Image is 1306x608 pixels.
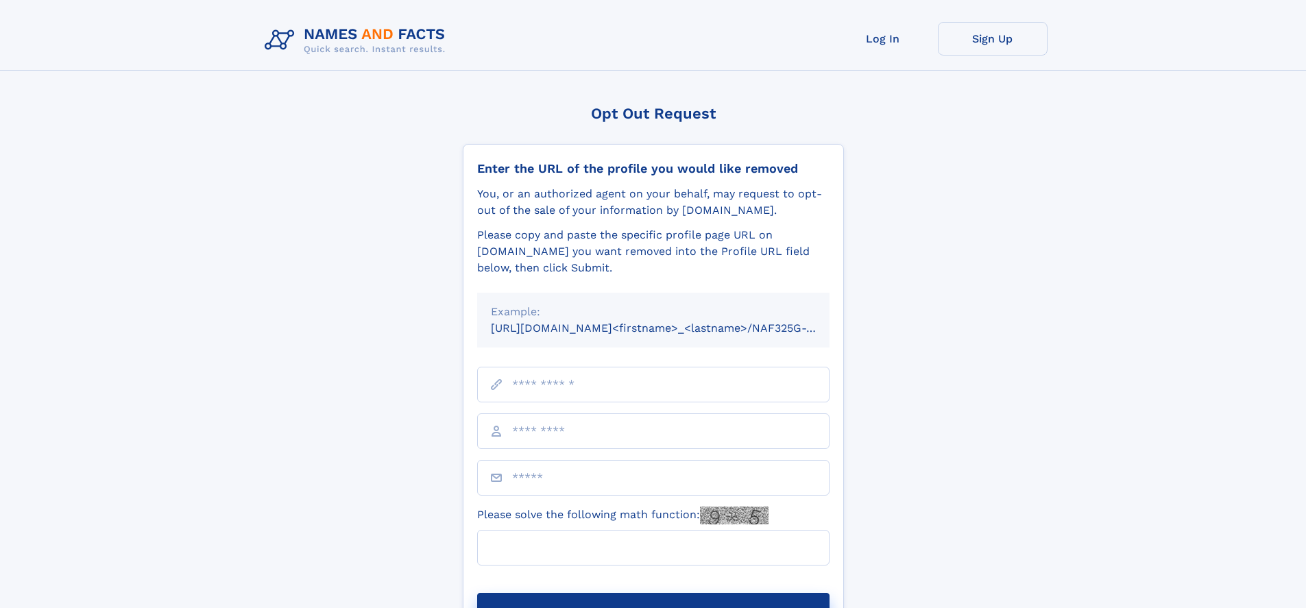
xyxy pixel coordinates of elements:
[259,22,457,59] img: Logo Names and Facts
[477,227,830,276] div: Please copy and paste the specific profile page URL on [DOMAIN_NAME] you want removed into the Pr...
[463,105,844,122] div: Opt Out Request
[491,304,816,320] div: Example:
[491,321,856,335] small: [URL][DOMAIN_NAME]<firstname>_<lastname>/NAF325G-xxxxxxxx
[477,507,769,524] label: Please solve the following math function:
[477,161,830,176] div: Enter the URL of the profile you would like removed
[477,186,830,219] div: You, or an authorized agent on your behalf, may request to opt-out of the sale of your informatio...
[938,22,1048,56] a: Sign Up
[828,22,938,56] a: Log In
